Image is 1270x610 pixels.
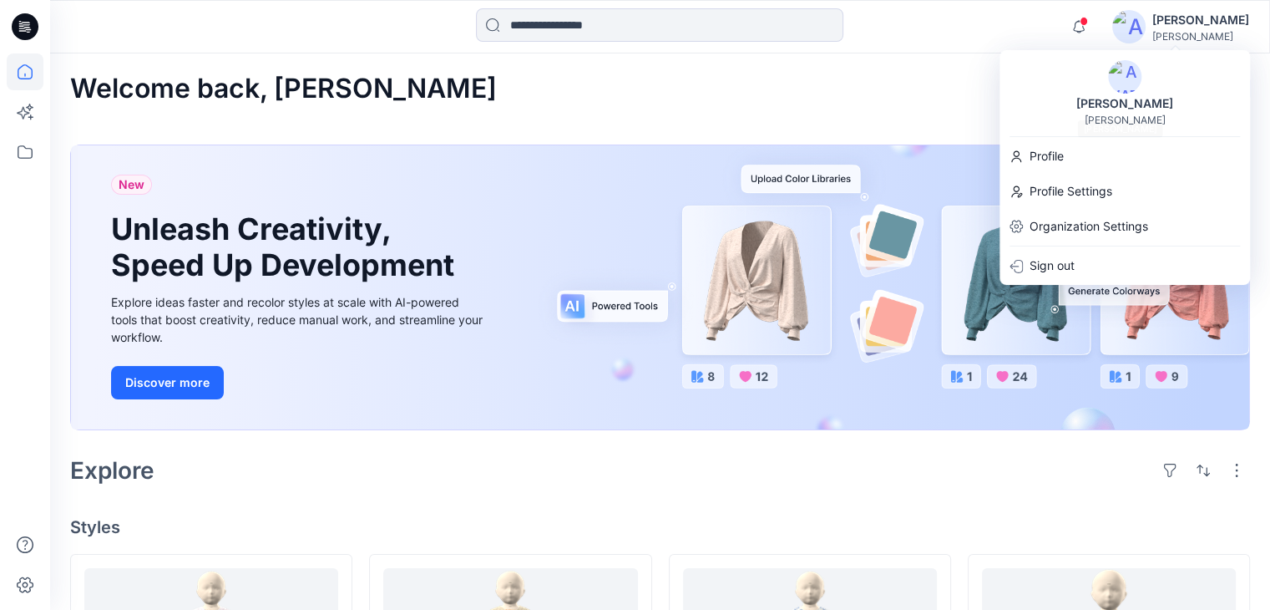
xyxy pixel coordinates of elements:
p: Profile [1030,140,1064,172]
button: Discover more [111,366,224,399]
a: Organization Settings [999,211,1250,242]
h1: Unleash Creativity, Speed Up Development [111,211,462,283]
h4: Styles [70,517,1250,537]
div: Explore ideas faster and recolor styles at scale with AI-powered tools that boost creativity, red... [111,293,487,346]
a: Discover more [111,366,487,399]
div: [PERSON_NAME] [1066,94,1183,114]
div: [PERSON_NAME] [1152,10,1249,30]
p: Sign out [1030,250,1075,282]
p: Organization Settings [1030,211,1148,242]
span: New [119,175,144,195]
p: Profile Settings [1030,175,1112,207]
img: avatar [1108,60,1141,94]
h2: Welcome back, [PERSON_NAME] [70,74,497,104]
h2: Explore [70,457,154,484]
img: avatar [1112,10,1146,43]
div: [PERSON_NAME] [1152,30,1249,43]
a: Profile Settings [999,175,1250,207]
div: [PERSON_NAME] [1085,114,1166,126]
a: Profile [999,140,1250,172]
